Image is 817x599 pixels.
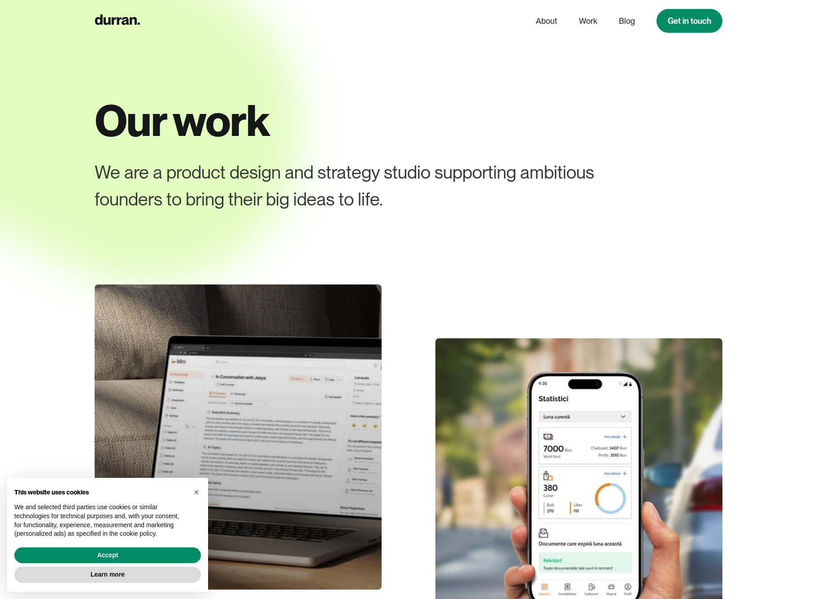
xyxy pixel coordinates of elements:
a: About [536,13,557,30]
h2: This website uses cookies [14,489,187,496]
button: Accept [14,547,201,564]
a: Work [579,13,597,30]
a: home [95,12,140,30]
h1: Our work [95,97,722,144]
div: We are a product design and strategy studio supporting ambitious founders to bring their big idea... [95,159,660,213]
button: Learn more [14,567,201,583]
a: Blog [619,13,635,30]
p: We and selected third parties use cookies or similar technologies for technical purposes and, wit... [14,503,187,538]
button: Close this notice [189,485,204,499]
a: Get in touch [656,9,722,33]
span: × [194,487,199,497]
